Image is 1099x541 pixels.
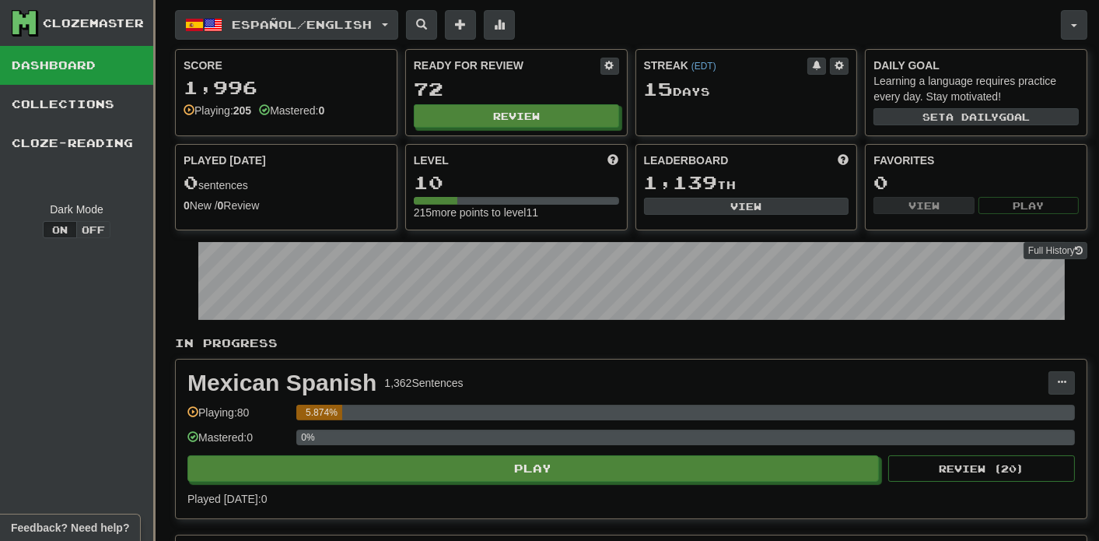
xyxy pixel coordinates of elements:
button: Search sentences [406,10,437,40]
div: 215 more points to level 11 [414,205,619,220]
a: (EDT) [691,61,716,72]
div: Playing: 80 [187,405,289,430]
div: Day s [644,79,849,100]
span: 1,139 [644,171,718,193]
div: Learning a language requires practice every day. Stay motivated! [873,73,1079,104]
div: 72 [414,79,619,99]
div: Mexican Spanish [187,371,376,395]
span: Open feedback widget [11,520,129,536]
span: Score more points to level up [608,153,619,168]
span: Level [414,153,449,168]
div: Streak [644,58,808,73]
span: This week in points, UTC [838,153,849,168]
div: sentences [184,173,389,193]
strong: 0 [318,104,324,117]
strong: 0 [184,199,190,212]
strong: 205 [233,104,251,117]
span: Español / English [233,18,373,31]
div: 0 [873,173,1079,192]
div: 1,362 Sentences [384,375,463,391]
button: Off [76,221,110,238]
span: a daily [946,111,999,122]
button: Seta dailygoal [873,108,1079,125]
div: 10 [414,173,619,192]
button: On [43,221,77,238]
div: Score [184,58,389,73]
div: New / Review [184,198,389,213]
span: 0 [184,171,198,193]
button: Español/English [175,10,398,40]
div: Daily Goal [873,58,1079,73]
div: th [644,173,849,193]
button: Add sentence to collection [445,10,476,40]
strong: 0 [218,199,224,212]
button: Play [978,197,1079,214]
button: View [644,198,849,215]
div: Favorites [873,153,1079,168]
a: Full History [1024,242,1087,259]
button: Play [187,455,879,482]
button: View [873,197,974,214]
button: More stats [484,10,515,40]
p: In Progress [175,335,1087,351]
span: Played [DATE]: 0 [187,493,267,505]
div: Mastered: 0 [187,430,289,455]
span: 15 [644,78,674,100]
div: Ready for Review [414,58,600,73]
div: Clozemaster [43,16,144,31]
span: Leaderboard [644,153,729,168]
div: Dark Mode [12,202,142,217]
div: 1,996 [184,78,389,97]
button: Review [414,104,619,128]
div: Playing: [184,103,251,118]
div: Mastered: [259,103,324,118]
button: Review (20) [888,455,1075,482]
div: 5.874% [301,405,342,420]
span: Played [DATE] [184,153,266,168]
